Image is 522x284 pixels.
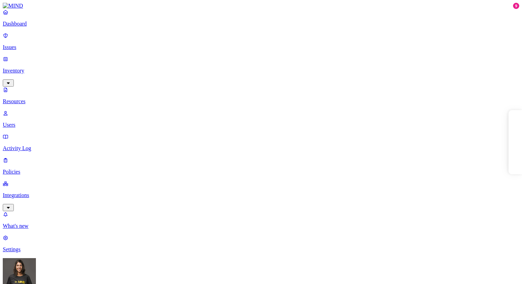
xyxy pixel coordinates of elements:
a: Policies [3,157,519,175]
p: What's new [3,223,519,229]
a: Resources [3,87,519,105]
p: Integrations [3,192,519,198]
p: Dashboard [3,21,519,27]
p: Issues [3,44,519,50]
a: Dashboard [3,9,519,27]
p: Settings [3,246,519,253]
p: Policies [3,169,519,175]
a: Issues [3,32,519,50]
div: 9 [513,3,519,9]
img: MIND [3,3,23,9]
a: What's new [3,211,519,229]
a: Users [3,110,519,128]
a: Integrations [3,180,519,210]
p: Activity Log [3,145,519,151]
a: Activity Log [3,134,519,151]
a: Settings [3,235,519,253]
p: Inventory [3,68,519,74]
a: Inventory [3,56,519,86]
p: Users [3,122,519,128]
a: MIND [3,3,519,9]
p: Resources [3,98,519,105]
